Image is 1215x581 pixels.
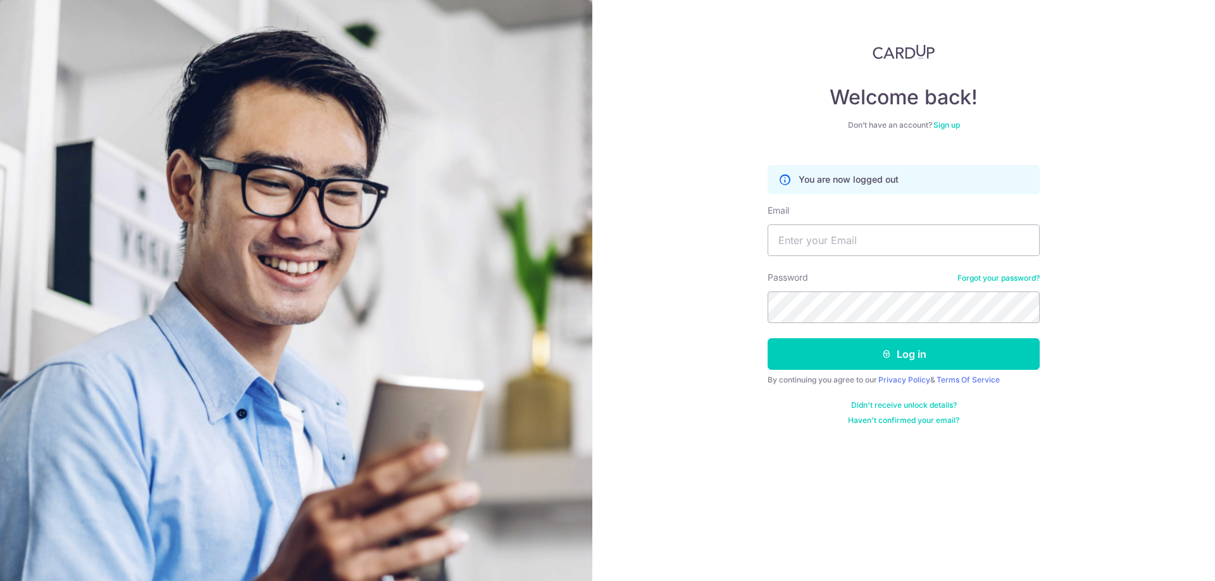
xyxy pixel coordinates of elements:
label: Email [768,204,789,217]
a: Sign up [933,120,960,130]
p: You are now logged out [799,173,899,186]
div: By continuing you agree to our & [768,375,1040,385]
div: Don’t have an account? [768,120,1040,130]
a: Privacy Policy [878,375,930,384]
input: Enter your Email [768,224,1040,256]
h4: Welcome back! [768,85,1040,110]
a: Haven't confirmed your email? [848,415,959,425]
a: Forgot your password? [957,273,1040,283]
button: Log in [768,338,1040,370]
a: Didn't receive unlock details? [851,400,957,410]
label: Password [768,271,808,284]
a: Terms Of Service [937,375,1000,384]
img: CardUp Logo [873,44,935,59]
